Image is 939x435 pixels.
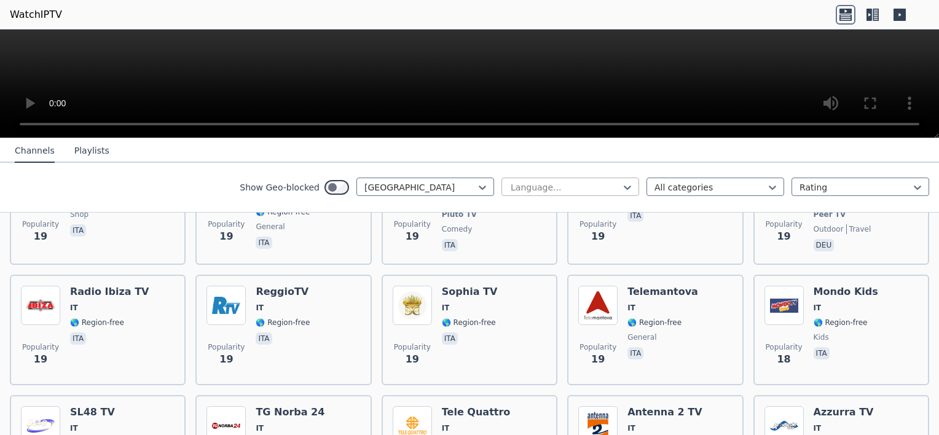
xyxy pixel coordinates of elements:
span: IT [814,423,822,433]
img: Telemantova [578,286,618,325]
span: Popularity [766,219,803,229]
span: Popularity [394,342,431,352]
span: Popularity [394,219,431,229]
img: Mondo Kids [764,286,804,325]
span: IT [627,303,635,313]
span: Peer TV [814,210,846,219]
h6: Telemantova [627,286,698,298]
p: ita [442,239,458,251]
span: 🌎 Region-free [442,318,496,327]
span: IT [70,303,78,313]
p: ita [627,347,643,359]
span: 19 [406,229,419,244]
h6: TG Norba 24 [256,406,324,418]
span: 🌎 Region-free [627,318,682,327]
p: ita [814,347,830,359]
h6: ReggioTV [256,286,310,298]
span: travel [846,224,871,234]
span: Popularity [208,219,245,229]
h6: Mondo Kids [814,286,878,298]
span: 19 [591,352,605,367]
img: Radio Ibiza TV [21,286,60,325]
span: IT [70,423,78,433]
span: kids [814,332,829,342]
p: ita [256,332,272,345]
button: Playlists [74,139,109,163]
span: outdoor [814,224,844,234]
span: Pluto TV [442,210,477,219]
span: general [256,222,285,232]
span: IT [627,423,635,433]
span: shop [70,210,88,219]
span: IT [256,423,264,433]
button: Channels [15,139,55,163]
span: IT [256,303,264,313]
span: 19 [34,229,47,244]
p: ita [70,224,86,237]
h6: SL48 TV [70,406,124,418]
a: WatchIPTV [10,7,62,22]
p: ita [256,237,272,249]
span: 19 [34,352,47,367]
p: ita [627,210,643,222]
span: 18 [777,352,790,367]
span: comedy [442,224,473,234]
span: 19 [219,229,233,244]
span: Popularity [208,342,245,352]
span: 🌎 Region-free [70,318,124,327]
span: Popularity [580,342,616,352]
label: Show Geo-blocked [240,181,320,194]
span: Popularity [766,342,803,352]
span: Popularity [22,342,59,352]
h6: Radio Ibiza TV [70,286,149,298]
p: deu [814,239,835,251]
span: 19 [219,352,233,367]
span: Popularity [580,219,616,229]
span: IT [442,303,450,313]
span: IT [442,423,450,433]
span: IT [814,303,822,313]
p: ita [70,332,86,345]
span: 🌎 Region-free [256,318,310,327]
span: Popularity [22,219,59,229]
img: Sophia TV [393,286,432,325]
span: 19 [777,229,790,244]
span: general [627,332,656,342]
span: 19 [591,229,605,244]
h6: Antenna 2 TV [627,406,702,418]
h6: Azzurra TV [814,406,874,418]
h6: Sophia TV [442,286,498,298]
h6: Tele Quattro [442,406,511,418]
p: ita [442,332,458,345]
span: 🌎 Region-free [814,318,868,327]
span: 19 [406,352,419,367]
img: ReggioTV [206,286,246,325]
